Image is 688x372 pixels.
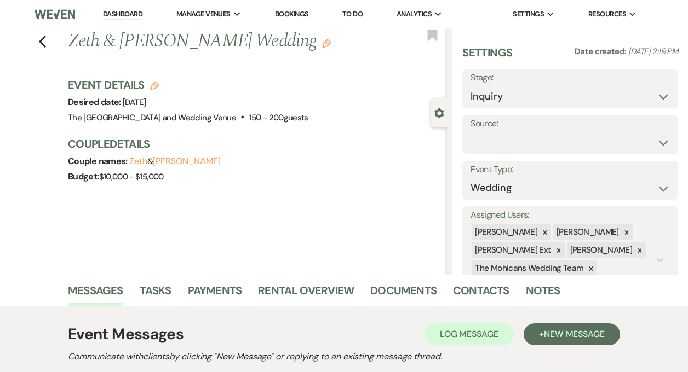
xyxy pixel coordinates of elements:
[68,77,308,92] h3: Event Details
[370,282,437,306] a: Documents
[471,207,670,223] label: Assigned Users:
[68,28,367,55] h1: Zeth & [PERSON_NAME] Wedding
[575,46,628,57] span: Date created:
[68,96,123,108] span: Desired date:
[140,282,171,306] a: Tasks
[103,9,142,20] a: Dashboard
[471,70,670,86] label: Stage:
[153,157,221,166] button: [PERSON_NAME]
[68,282,123,306] a: Messages
[68,350,620,363] h2: Communicate with clients by clicking "New Message" or replying to an existing message thread.
[553,224,621,240] div: [PERSON_NAME]
[588,9,626,20] span: Resources
[129,156,221,167] span: &
[628,46,678,57] span: [DATE] 2:19 PM
[471,162,670,178] label: Event Type:
[513,9,544,20] span: Settings
[526,282,560,306] a: Notes
[99,171,164,182] span: $10,000 - $15,000
[472,260,585,276] div: The Mohicans Wedding Team
[567,242,634,258] div: [PERSON_NAME]
[176,9,231,20] span: Manage Venues
[440,328,498,340] span: Log Message
[68,155,129,167] span: Couple names:
[275,9,309,19] a: Bookings
[524,323,620,345] button: +New Message
[472,224,539,240] div: [PERSON_NAME]
[188,282,242,306] a: Payments
[322,38,331,48] button: Edit
[425,323,514,345] button: Log Message
[123,97,146,108] span: [DATE]
[453,282,509,306] a: Contacts
[249,112,308,123] span: 150 - 200 guests
[35,3,75,26] img: Weven Logo
[342,9,363,19] a: To Do
[471,116,670,132] label: Source:
[462,45,512,69] h3: Settings
[472,242,552,258] div: [PERSON_NAME] Ext
[68,171,99,182] span: Budget:
[434,107,444,118] button: Close lead details
[258,282,354,306] a: Rental Overview
[397,9,432,20] span: Analytics
[544,328,605,340] span: New Message
[129,157,147,166] button: Zeth
[68,136,436,152] h3: Couple Details
[68,323,184,346] h1: Event Messages
[68,112,236,123] span: The [GEOGRAPHIC_DATA] and Wedding Venue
